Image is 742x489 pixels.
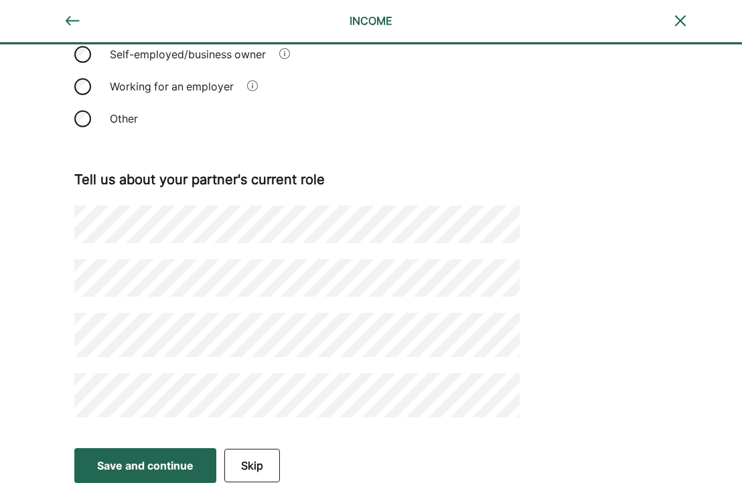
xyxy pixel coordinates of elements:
[74,171,325,188] b: Tell us about your partner's current role
[74,448,216,483] button: Save and continue
[102,70,242,102] div: Working for an employer
[102,38,274,70] div: Self-employed/business owner
[224,449,280,482] button: Skip
[102,102,236,135] div: Other
[97,458,194,474] div: Save and continue
[267,13,476,29] div: INCOME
